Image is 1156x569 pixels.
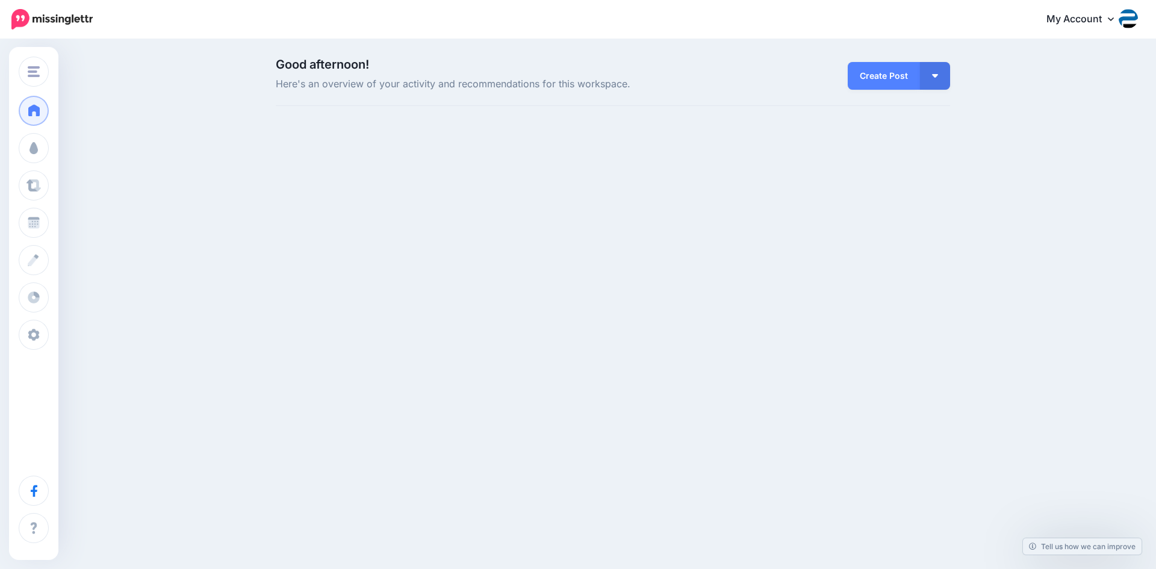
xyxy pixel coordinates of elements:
a: Create Post [848,62,920,90]
img: menu.png [28,66,40,77]
span: Good afternoon! [276,57,369,72]
a: Tell us how we can improve [1023,538,1142,555]
a: My Account [1034,5,1138,34]
img: arrow-down-white.png [932,74,938,78]
img: Missinglettr [11,9,93,30]
span: Here's an overview of your activity and recommendations for this workspace. [276,76,719,92]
